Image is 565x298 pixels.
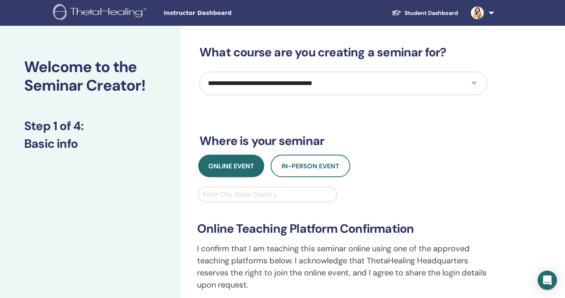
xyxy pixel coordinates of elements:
[471,6,484,19] img: default.jpg
[24,119,157,133] h3: Step 1 of 4 :
[538,271,557,290] div: Open Intercom Messenger
[24,58,157,95] h2: Welcome to the Seminar Creator!
[197,221,489,236] h3: Online Teaching Platform Confirmation
[385,6,464,21] a: Student Dashboard
[281,162,339,170] span: In-Person Event
[199,45,487,60] h3: What course are you creating a seminar for?
[271,155,350,177] button: In-Person Event
[197,242,489,291] p: I confirm that I am teaching this seminar online using one of the approved teaching platforms bel...
[53,4,149,22] img: logo.png
[164,9,284,17] span: Instructor Dashboard
[199,134,487,148] h3: Where is your seminar
[392,9,401,16] img: graduation-cap-white.svg
[198,155,264,177] button: Online Event
[24,137,157,151] h3: Basic info
[208,162,254,170] span: Online Event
